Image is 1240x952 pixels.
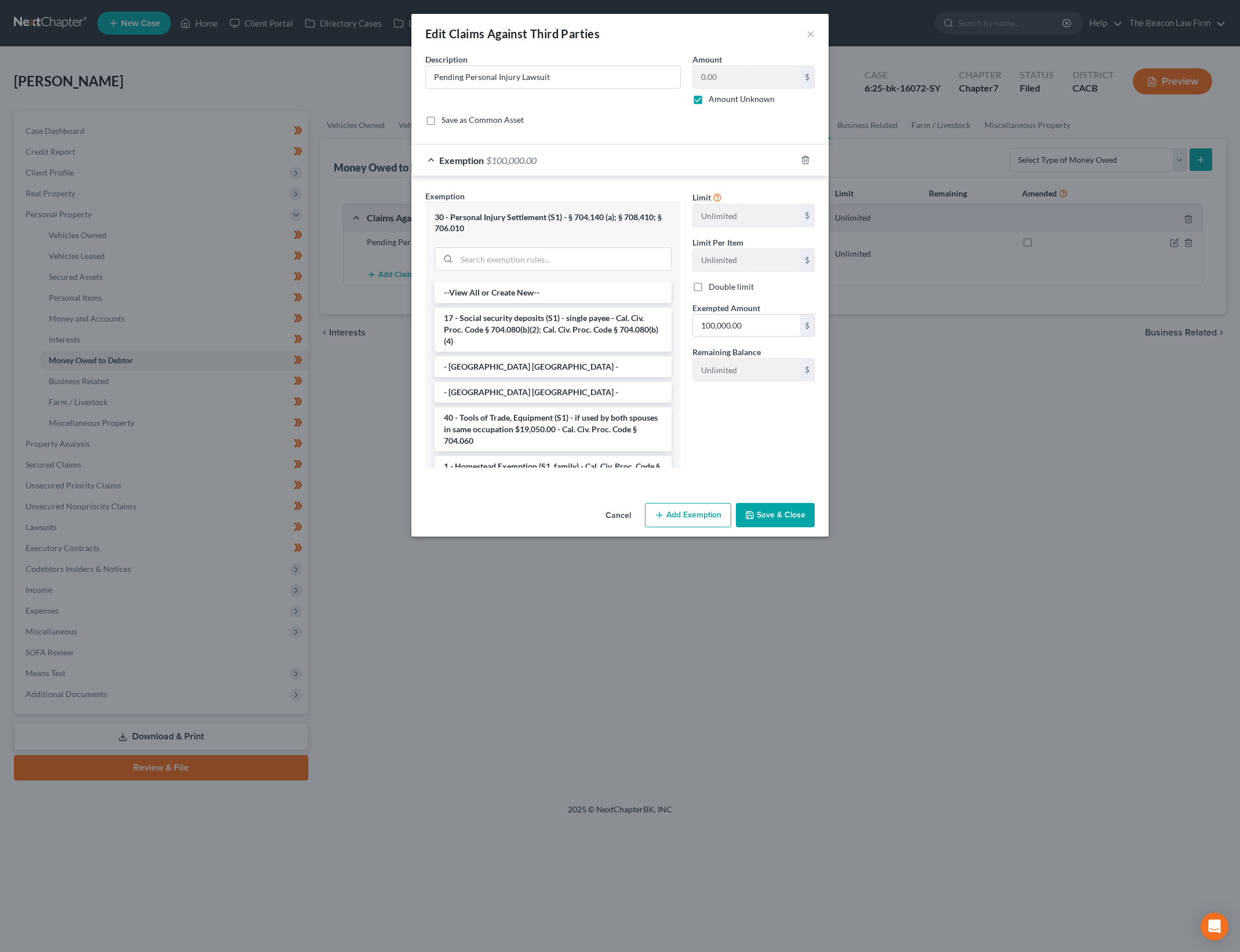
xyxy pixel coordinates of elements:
label: Amount [692,53,722,65]
span: Description [425,54,468,64]
li: 40 - Tools of Trade, Equipment (S1) - if used by both spouses in same occupation $19,050.00 - Cal... [435,407,672,451]
input: 0.00 [693,66,800,88]
span: Exempted Amount [692,303,760,313]
div: $ [800,249,814,271]
label: Double limit [709,281,754,293]
span: $100,000.00 [486,155,537,166]
button: × [807,27,815,41]
li: 17 - Social security deposits (S1) - single payee - Cal. Civ. Proc. Code § 704.080(b)(2); Cal. Ci... [435,308,672,352]
label: Save as Common Asset [442,114,524,126]
li: - [GEOGRAPHIC_DATA] [GEOGRAPHIC_DATA] - [435,382,672,403]
div: $ [800,66,814,88]
div: Edit Claims Against Third Parties [425,25,600,42]
div: 30 - Personal Injury Settlement (S1) - § 704.140 (a); § 708.410; § 706.010 [435,212,672,234]
input: -- [693,359,800,381]
button: Save & Close [736,503,815,527]
span: Exemption [425,191,465,201]
div: $ [800,315,814,337]
input: -- [693,249,800,271]
input: Search exemption rules... [457,248,671,270]
label: Remaining Balance [692,346,761,358]
label: Limit Per Item [692,236,743,249]
input: Describe... [426,66,680,88]
div: $ [800,359,814,381]
input: -- [693,205,800,227]
li: - [GEOGRAPHIC_DATA] [GEOGRAPHIC_DATA] - [435,356,672,377]
input: 0.00 [693,315,800,337]
div: Open Intercom Messenger [1201,913,1228,940]
div: $ [800,205,814,227]
label: Amount Unknown [709,93,775,105]
li: 1 - Homestead Exemption (S1, family) - Cal. Civ. Proc. Code § 704.730 (a)(2) [435,456,672,488]
li: --View All or Create New-- [435,282,672,303]
button: Cancel [596,504,640,527]
span: Exemption [439,155,484,166]
button: Add Exemption [645,503,731,527]
span: Limit [692,192,711,202]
